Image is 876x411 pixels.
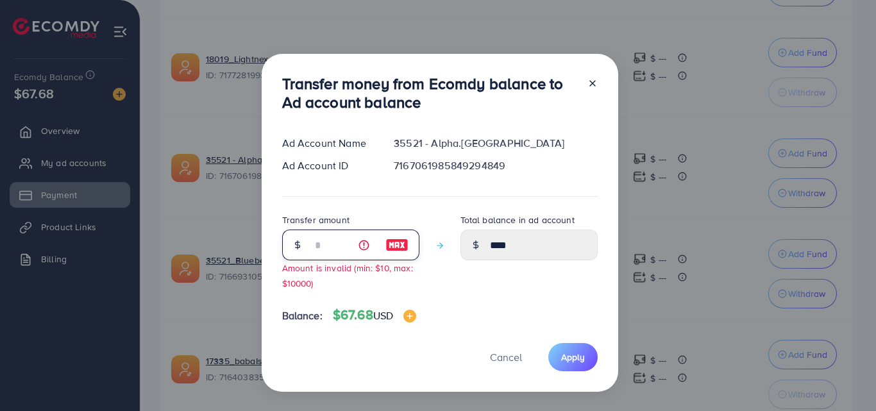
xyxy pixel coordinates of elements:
label: Total balance in ad account [460,214,575,226]
h4: $67.68 [333,307,416,323]
button: Cancel [474,343,538,371]
small: Amount is invalid (min: $10, max: $10000) [282,262,413,289]
img: image [403,310,416,323]
div: Ad Account Name [272,136,384,151]
label: Transfer amount [282,214,350,226]
div: Ad Account ID [272,158,384,173]
div: 35521 - Alpha.[GEOGRAPHIC_DATA] [383,136,607,151]
iframe: Chat [821,353,866,401]
span: Apply [561,351,585,364]
img: image [385,237,409,253]
span: Balance: [282,308,323,323]
h3: Transfer money from Ecomdy balance to Ad account balance [282,74,577,112]
span: USD [373,308,393,323]
button: Apply [548,343,598,371]
div: 7167061985849294849 [383,158,607,173]
span: Cancel [490,350,522,364]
